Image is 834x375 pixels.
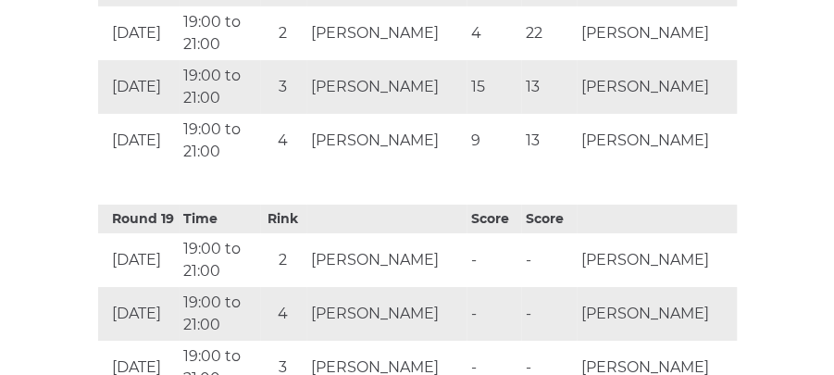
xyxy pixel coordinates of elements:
td: [DATE] [98,287,180,341]
td: [PERSON_NAME] [306,233,467,287]
td: 4 [467,6,522,60]
td: - [467,233,522,287]
td: [PERSON_NAME] [577,60,737,114]
td: 4 [260,114,306,168]
td: 13 [521,60,577,114]
th: Score [521,205,577,233]
td: 19:00 to 21:00 [179,233,260,287]
td: 19:00 to 21:00 [179,287,260,341]
td: - [521,287,577,341]
td: [PERSON_NAME] [306,6,467,60]
td: [PERSON_NAME] [306,114,467,168]
th: Rink [260,205,306,233]
td: [PERSON_NAME] [577,233,737,287]
td: 22 [521,6,577,60]
td: [DATE] [98,233,180,287]
td: 19:00 to 21:00 [179,60,260,114]
td: 2 [260,6,306,60]
td: 4 [260,287,306,341]
td: [PERSON_NAME] [306,287,467,341]
td: [PERSON_NAME] [306,60,467,114]
td: - [521,233,577,287]
td: [PERSON_NAME] [577,114,737,168]
th: Time [179,205,260,233]
td: [DATE] [98,6,180,60]
td: 19:00 to 21:00 [179,114,260,168]
td: [DATE] [98,114,180,168]
td: 15 [467,60,522,114]
td: [PERSON_NAME] [577,6,737,60]
td: 3 [260,60,306,114]
td: 9 [467,114,522,168]
th: Round 19 [98,205,180,233]
td: [DATE] [98,60,180,114]
td: [PERSON_NAME] [577,287,737,341]
td: 13 [521,114,577,168]
td: - [467,287,522,341]
td: 2 [260,233,306,287]
th: Score [467,205,522,233]
td: 19:00 to 21:00 [179,6,260,60]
